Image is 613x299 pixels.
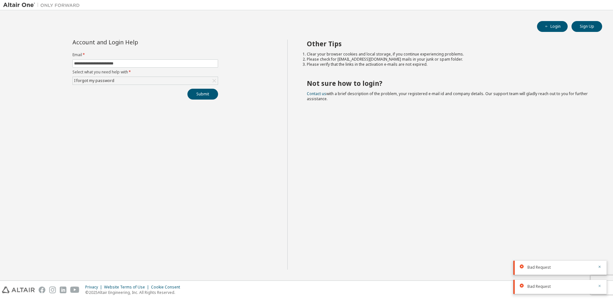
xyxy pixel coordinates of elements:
[49,287,56,293] img: instagram.svg
[60,287,66,293] img: linkedin.svg
[307,79,591,87] h2: Not sure how to login?
[527,284,551,289] span: Bad Request
[72,52,218,57] label: Email
[85,285,104,290] div: Privacy
[527,265,551,270] span: Bad Request
[571,21,602,32] button: Sign Up
[307,40,591,48] h2: Other Tips
[73,77,115,84] div: I forgot my password
[307,91,326,96] a: Contact us
[537,21,568,32] button: Login
[85,290,184,295] p: © 2025 Altair Engineering, Inc. All Rights Reserved.
[73,77,218,85] div: I forgot my password
[151,285,184,290] div: Cookie Consent
[70,287,79,293] img: youtube.svg
[187,89,218,100] button: Submit
[307,62,591,67] li: Please verify that the links in the activation e-mails are not expired.
[307,91,588,101] span: with a brief description of the problem, your registered e-mail id and company details. Our suppo...
[2,287,35,293] img: altair_logo.svg
[3,2,83,8] img: Altair One
[307,52,591,57] li: Clear your browser cookies and local storage, if you continue experiencing problems.
[104,285,151,290] div: Website Terms of Use
[72,70,218,75] label: Select what you need help with
[39,287,45,293] img: facebook.svg
[307,57,591,62] li: Please check for [EMAIL_ADDRESS][DOMAIN_NAME] mails in your junk or spam folder.
[72,40,189,45] div: Account and Login Help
